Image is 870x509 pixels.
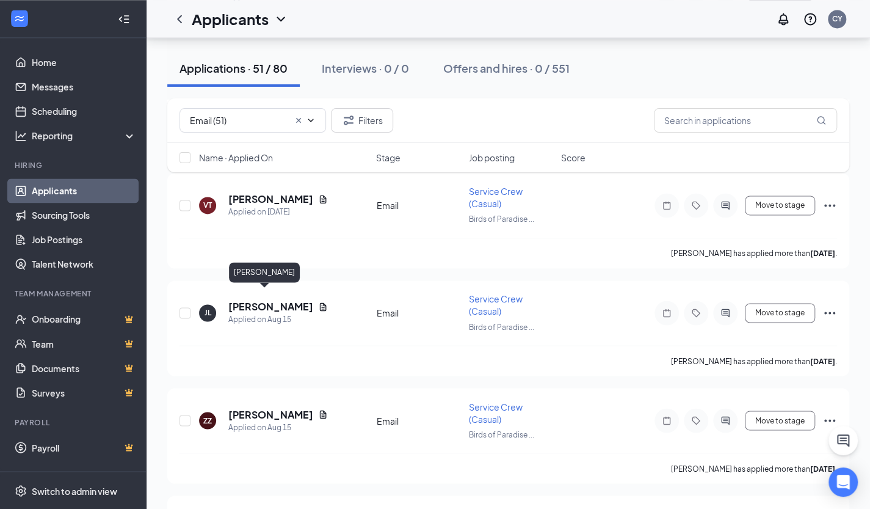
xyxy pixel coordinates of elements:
button: ChatActive [828,426,858,455]
svg: Notifications [776,12,791,26]
span: Stage [376,152,401,164]
svg: QuestionInfo [803,12,817,26]
a: PayrollCrown [32,435,136,460]
div: Hiring [15,160,134,170]
a: Home [32,50,136,75]
a: Sourcing Tools [32,203,136,227]
div: Email [377,307,462,319]
a: Talent Network [32,252,136,276]
svg: ChevronDown [274,12,288,26]
a: Messages [32,75,136,99]
svg: WorkstreamLogo [13,12,26,24]
div: Reporting [32,130,137,142]
a: OnboardingCrown [32,307,136,331]
span: Job posting [468,152,514,164]
div: Team Management [15,288,134,299]
div: Applied on Aug 15 [228,421,328,433]
div: Applications · 51 / 80 [179,60,288,76]
span: Score [561,152,585,164]
h5: [PERSON_NAME] [228,408,313,421]
div: CY [832,13,843,24]
svg: ActiveChat [718,200,733,210]
svg: Ellipses [822,306,837,320]
svg: Document [318,302,328,312]
span: Service Crew (Casual) [469,186,523,209]
svg: Document [318,409,328,419]
a: TeamCrown [32,331,136,356]
b: [DATE] [810,464,835,473]
h5: [PERSON_NAME] [228,300,313,313]
svg: Cross [294,115,303,125]
svg: Collapse [118,13,130,25]
p: [PERSON_NAME] has applied more than . [671,248,837,258]
span: Birds of Paradise ... [469,214,534,224]
div: [PERSON_NAME] [229,262,300,282]
svg: Note [659,200,674,210]
svg: ChevronLeft [172,12,187,26]
h5: [PERSON_NAME] [228,192,313,206]
div: Offers and hires · 0 / 551 [443,60,570,76]
input: Search in applications [654,108,837,133]
h1: Applicants [192,9,269,29]
svg: MagnifyingGlass [816,115,826,125]
input: All Stages [190,114,289,127]
span: Birds of Paradise ... [469,322,534,331]
svg: Tag [689,308,703,318]
div: Email [377,414,462,427]
svg: Analysis [15,130,27,142]
div: Open Intercom Messenger [828,467,858,497]
svg: Ellipses [822,198,837,213]
svg: ChatActive [836,433,850,448]
svg: Tag [689,416,703,425]
p: [PERSON_NAME] has applied more than . [671,356,837,366]
div: Interviews · 0 / 0 [322,60,409,76]
svg: Settings [15,485,27,497]
span: Name · Applied On [199,152,273,164]
svg: Note [659,308,674,318]
a: Scheduling [32,99,136,123]
div: Email [377,199,462,211]
div: Applied on [DATE] [228,206,328,218]
a: Applicants [32,178,136,203]
a: SurveysCrown [32,380,136,405]
a: DocumentsCrown [32,356,136,380]
div: Switch to admin view [32,485,117,497]
svg: Tag [689,200,703,210]
div: ZZ [203,415,212,425]
div: Applied on Aug 15 [228,313,328,326]
b: [DATE] [810,356,835,365]
svg: Note [659,416,674,425]
div: JL [205,307,211,318]
span: Service Crew (Casual) [469,401,523,424]
span: Service Crew (Casual) [469,293,523,317]
svg: ActiveChat [718,416,733,425]
p: [PERSON_NAME] has applied more than . [671,463,837,474]
div: Payroll [15,417,134,427]
svg: Ellipses [822,413,837,428]
button: Move to stage [745,196,815,215]
svg: ChevronDown [306,115,316,125]
button: Move to stage [745,411,815,430]
b: [DATE] [810,249,835,258]
span: Birds of Paradise ... [469,430,534,439]
div: VT [203,200,212,210]
button: Filter Filters [331,108,393,133]
svg: ActiveChat [718,308,733,318]
svg: Document [318,194,328,204]
svg: Filter [341,113,356,128]
a: Job Postings [32,227,136,252]
button: Move to stage [745,303,815,323]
